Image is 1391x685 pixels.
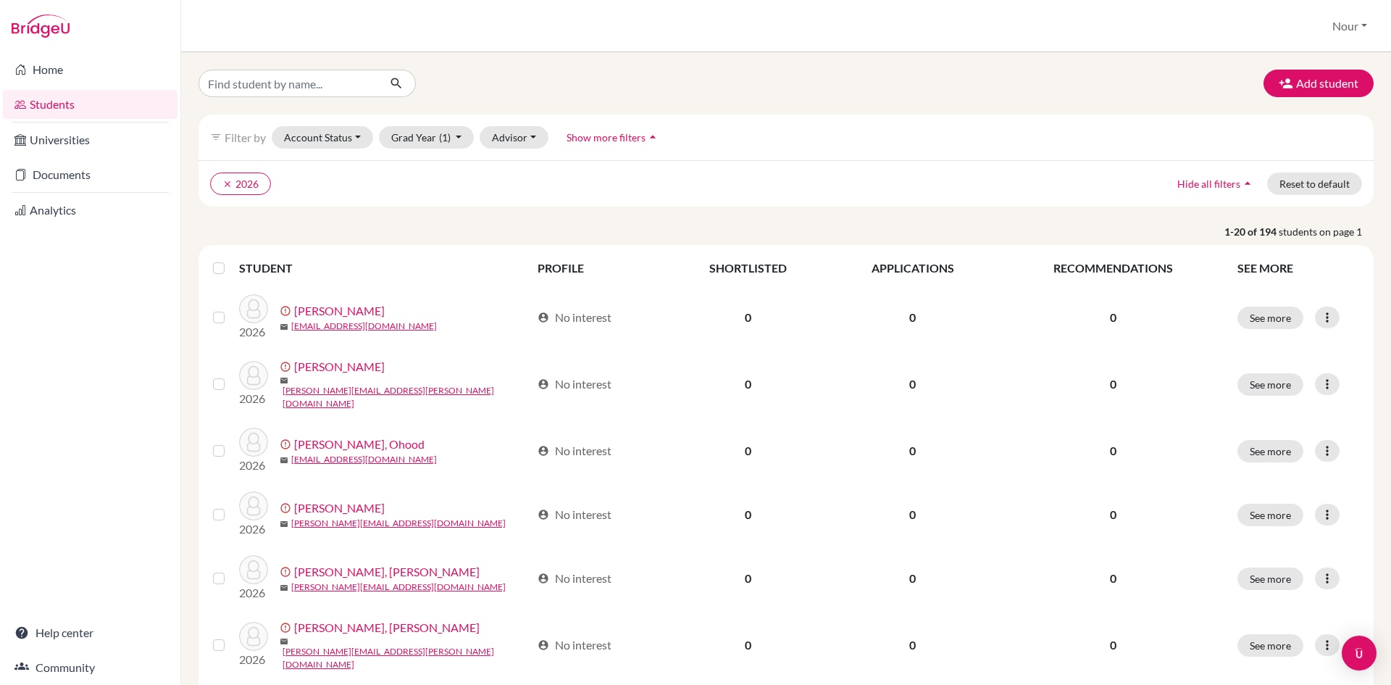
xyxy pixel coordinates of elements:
[239,584,268,602] p: 2026
[239,520,268,538] p: 2026
[280,502,294,514] span: error_outline
[280,456,288,465] span: mail
[280,361,294,373] span: error_outline
[538,506,611,523] div: No interest
[280,637,288,646] span: mail
[538,442,611,460] div: No interest
[1224,224,1279,239] strong: 1-20 of 194
[283,645,531,671] a: [PERSON_NAME][EMAIL_ADDRESS][PERSON_NAME][DOMAIN_NAME]
[3,196,177,225] a: Analytics
[210,173,271,195] button: clear2026
[1237,440,1303,462] button: See more
[280,323,288,331] span: mail
[1240,176,1255,191] i: arrow_drop_up
[1342,636,1377,671] div: Open Intercom Messenger
[1326,12,1374,40] button: Nour
[668,483,828,547] td: 0
[668,349,828,419] td: 0
[239,491,268,520] img: Abdel Thabet, Adam
[828,610,997,680] td: 0
[538,573,549,584] span: account_circle
[538,639,549,651] span: account_circle
[291,453,437,466] a: [EMAIL_ADDRESS][DOMAIN_NAME]
[239,361,268,390] img: Abdeldayem, Jana
[998,251,1229,286] th: RECOMMENDATIONS
[239,251,529,286] th: STUDENT
[239,294,268,323] img: Abdalrahim, Abdalrahman
[828,286,997,349] td: 0
[828,251,997,286] th: APPLICATIONS
[1006,442,1220,460] p: 0
[1177,178,1240,190] span: Hide all filters
[291,517,506,530] a: [PERSON_NAME][EMAIL_ADDRESS][DOMAIN_NAME]
[222,179,233,189] i: clear
[280,520,288,528] span: mail
[3,55,177,84] a: Home
[239,622,268,651] img: Abdul Karim, Yahya
[3,160,177,189] a: Documents
[272,126,373,149] button: Account Status
[1006,506,1220,523] p: 0
[567,131,646,144] span: Show more filters
[379,126,475,149] button: Grad Year(1)
[280,305,294,317] span: error_outline
[280,622,294,634] span: error_outline
[529,251,668,286] th: PROFILE
[199,70,378,97] input: Find student by name...
[1006,309,1220,326] p: 0
[538,570,611,587] div: No interest
[225,130,266,144] span: Filter by
[239,457,268,474] p: 2026
[291,320,437,333] a: [EMAIL_ADDRESS][DOMAIN_NAME]
[239,323,268,341] p: 2026
[12,14,70,38] img: Bridge-U
[294,619,480,636] a: [PERSON_NAME], [PERSON_NAME]
[1237,568,1303,590] button: See more
[3,90,177,119] a: Students
[1263,70,1374,97] button: Add student
[239,390,268,407] p: 2026
[439,131,451,144] span: (1)
[538,445,549,457] span: account_circle
[1237,634,1303,657] button: See more
[280,584,288,592] span: mail
[1237,373,1303,396] button: See more
[538,312,549,323] span: account_circle
[828,349,997,419] td: 0
[538,378,549,390] span: account_circle
[294,358,385,375] a: [PERSON_NAME]
[294,302,385,320] a: [PERSON_NAME]
[1237,307,1303,329] button: See more
[1279,224,1374,239] span: students on page 1
[1165,173,1267,195] button: Hide all filtersarrow_drop_up
[668,547,828,610] td: 0
[239,555,268,584] img: Abdo, Abdul Rahman
[294,499,385,517] a: [PERSON_NAME]
[668,251,828,286] th: SHORTLISTED
[554,126,672,149] button: Show more filtersarrow_drop_up
[3,618,177,647] a: Help center
[538,636,611,654] div: No interest
[283,384,531,410] a: [PERSON_NAME][EMAIL_ADDRESS][PERSON_NAME][DOMAIN_NAME]
[1229,251,1368,286] th: SEE MORE
[668,286,828,349] td: 0
[239,651,268,668] p: 2026
[1006,570,1220,587] p: 0
[239,428,268,457] img: Abdelmokhtar, Ohood
[538,375,611,393] div: No interest
[828,419,997,483] td: 0
[828,547,997,610] td: 0
[291,581,506,594] a: [PERSON_NAME][EMAIL_ADDRESS][DOMAIN_NAME]
[3,653,177,682] a: Community
[3,125,177,154] a: Universities
[646,130,660,144] i: arrow_drop_up
[1006,375,1220,393] p: 0
[280,566,294,578] span: error_outline
[210,131,222,143] i: filter_list
[294,563,480,581] a: [PERSON_NAME], [PERSON_NAME]
[1006,636,1220,654] p: 0
[280,376,288,385] span: mail
[294,436,425,453] a: [PERSON_NAME], Ohood
[538,309,611,326] div: No interest
[668,610,828,680] td: 0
